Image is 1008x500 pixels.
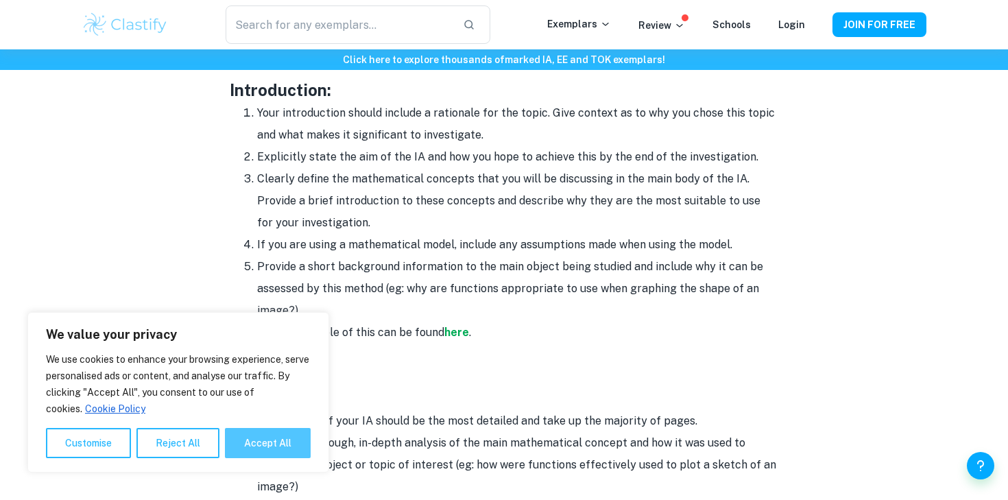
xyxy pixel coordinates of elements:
[27,312,329,473] div: We value your privacy
[230,78,778,102] h3: Introduction:
[225,428,311,458] button: Accept All
[46,428,131,458] button: Customise
[46,351,311,417] p: We use cookies to enhance your browsing experience, serve personalised ads or content, and analys...
[832,12,926,37] button: JOIN FOR FREE
[257,432,778,498] li: Include a thorough, in-depth analysis of the main mathematical concept and how it was used to ana...
[257,102,778,146] li: Your introduction should include a rationale for the topic. Give context as to why you chose this...
[257,256,778,322] li: Provide a short background information to the main object being studied and include why it can be...
[257,146,778,168] li: Explicitly state the aim of the IA and how you hope to achieve this by the end of the investigation.
[257,410,778,432] li: This section of your IA should be the most detailed and take up the majority of pages.
[257,234,778,256] li: If you are using a mathematical model, include any assumptions made when using the model.
[638,18,685,33] p: Review
[712,19,751,30] a: Schools
[778,19,805,30] a: Login
[257,168,778,234] li: Clearly define the mathematical concepts that you will be discussing in the main body of the IA. ...
[547,16,611,32] p: Exemplars
[84,403,146,415] a: Cookie Policy
[3,52,1005,67] h6: Click here to explore thousands of marked IA, EE and TOK exemplars !
[967,452,994,479] button: Help and Feedback
[136,428,219,458] button: Reject All
[82,11,169,38] img: Clastify logo
[226,5,452,44] input: Search for any exemplars...
[230,385,778,410] h3: Main body:
[257,322,778,344] li: A good example of this can be found .
[444,326,469,339] a: here
[46,326,311,343] p: We value your privacy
